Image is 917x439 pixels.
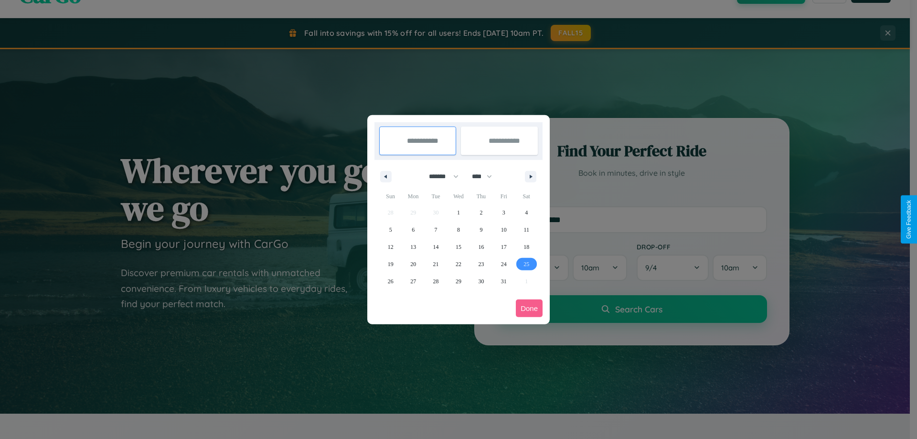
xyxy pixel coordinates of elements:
span: Thu [470,189,492,204]
span: 7 [435,221,437,238]
span: 29 [456,273,461,290]
span: Sun [379,189,402,204]
span: 28 [433,273,439,290]
button: 16 [470,238,492,256]
span: Sat [515,189,538,204]
button: 25 [515,256,538,273]
button: 2 [470,204,492,221]
button: 24 [492,256,515,273]
div: Give Feedback [906,200,912,239]
button: 12 [379,238,402,256]
span: 24 [501,256,507,273]
span: 16 [478,238,484,256]
button: 20 [402,256,424,273]
button: 11 [515,221,538,238]
span: 31 [501,273,507,290]
button: 31 [492,273,515,290]
button: 5 [379,221,402,238]
span: 23 [478,256,484,273]
span: 14 [433,238,439,256]
span: Mon [402,189,424,204]
span: 6 [412,221,415,238]
span: 18 [523,238,529,256]
button: 6 [402,221,424,238]
span: 22 [456,256,461,273]
span: 20 [410,256,416,273]
button: Done [516,300,543,317]
button: 15 [447,238,469,256]
button: 18 [515,238,538,256]
span: 27 [410,273,416,290]
span: 13 [410,238,416,256]
button: 1 [447,204,469,221]
button: 23 [470,256,492,273]
span: 4 [525,204,528,221]
button: 30 [470,273,492,290]
span: 3 [502,204,505,221]
button: 10 [492,221,515,238]
button: 17 [492,238,515,256]
span: 8 [457,221,460,238]
span: 26 [388,273,394,290]
button: 14 [425,238,447,256]
button: 19 [379,256,402,273]
span: 15 [456,238,461,256]
span: 17 [501,238,507,256]
span: Fri [492,189,515,204]
span: 25 [523,256,529,273]
span: 5 [389,221,392,238]
span: Tue [425,189,447,204]
span: 10 [501,221,507,238]
button: 26 [379,273,402,290]
button: 4 [515,204,538,221]
button: 22 [447,256,469,273]
button: 13 [402,238,424,256]
span: 30 [478,273,484,290]
span: 2 [480,204,482,221]
span: 11 [523,221,529,238]
button: 29 [447,273,469,290]
span: Wed [447,189,469,204]
button: 8 [447,221,469,238]
button: 3 [492,204,515,221]
button: 28 [425,273,447,290]
span: 19 [388,256,394,273]
button: 9 [470,221,492,238]
span: 21 [433,256,439,273]
button: 27 [402,273,424,290]
button: 7 [425,221,447,238]
button: 21 [425,256,447,273]
span: 1 [457,204,460,221]
span: 12 [388,238,394,256]
span: 9 [480,221,482,238]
